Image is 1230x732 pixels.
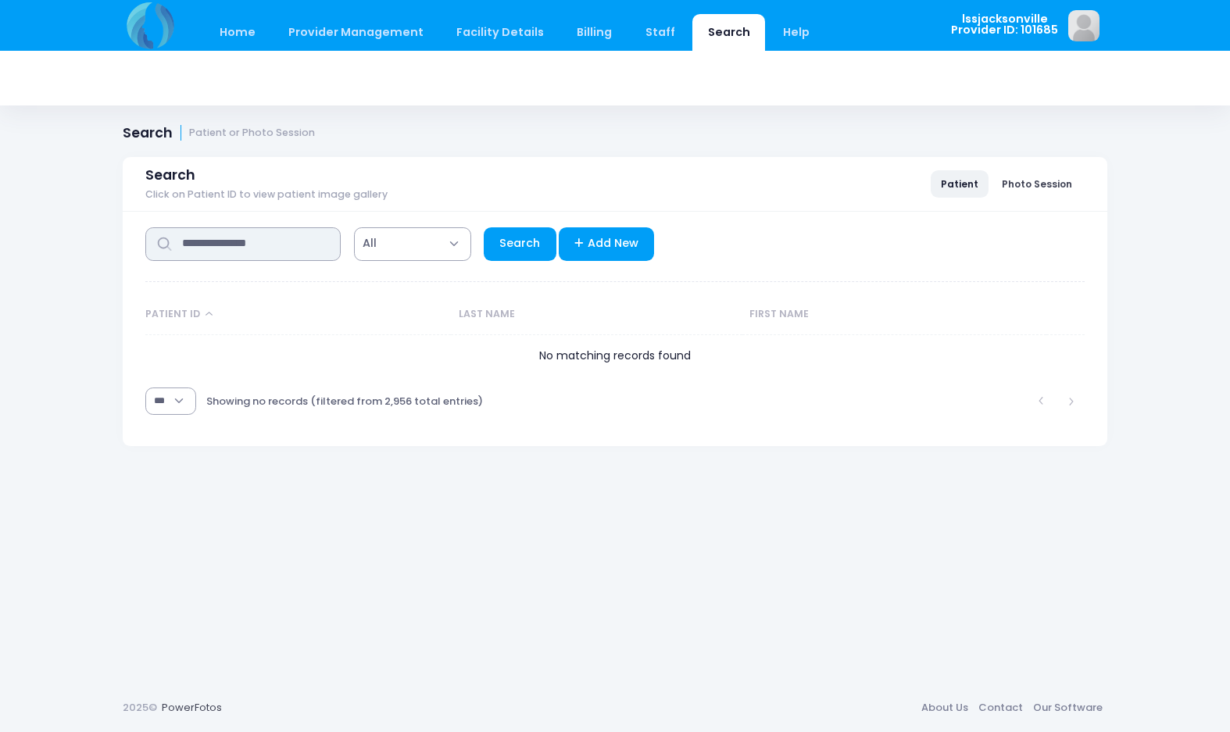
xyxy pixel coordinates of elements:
a: Provider Management [273,14,438,51]
a: Our Software [1028,694,1107,722]
a: Contact [973,694,1028,722]
a: Patient [931,170,989,197]
a: PowerFotos [162,700,222,715]
h1: Search [123,125,315,141]
span: Click on Patient ID to view patient image gallery [145,189,388,201]
span: 2025© [123,700,157,715]
span: lssjacksonville Provider ID: 101685 [951,13,1058,36]
span: Search [145,167,195,184]
img: image [1068,10,1099,41]
th: First Name: activate to sort column ascending [742,295,1046,335]
a: Billing [562,14,628,51]
a: Home [204,14,270,51]
th: Last Name: activate to sort column ascending [451,295,742,335]
small: Patient or Photo Session [189,127,315,139]
td: No matching records found [145,335,1085,377]
a: Staff [630,14,690,51]
a: Search [484,227,556,261]
a: Search [692,14,765,51]
a: Help [768,14,825,51]
span: All [363,235,377,252]
a: Add New [559,227,655,261]
a: Facility Details [442,14,560,51]
div: Showing no records (filtered from 2,956 total entries) [206,384,483,420]
a: Photo Session [992,170,1082,197]
span: All [354,227,471,261]
a: About Us [916,694,973,722]
th: Patient ID: activate to sort column descending [145,295,451,335]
